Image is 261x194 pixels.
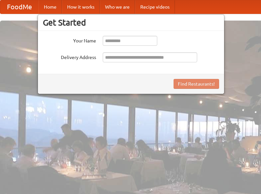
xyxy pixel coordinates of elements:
[43,36,96,44] label: Your Name
[43,52,96,61] label: Delivery Address
[62,0,100,14] a: How it works
[135,0,175,14] a: Recipe videos
[174,79,219,89] button: Find Restaurants!
[0,0,39,14] a: FoodMe
[100,0,135,14] a: Who we are
[39,0,62,14] a: Home
[43,18,219,28] h3: Get Started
